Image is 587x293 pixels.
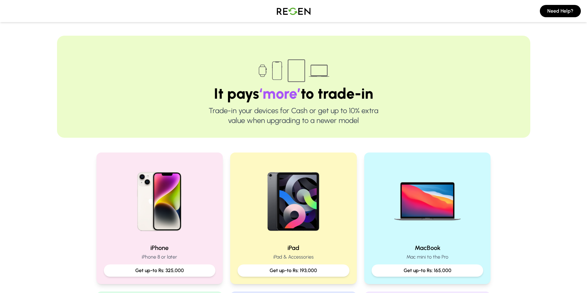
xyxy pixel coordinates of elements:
h2: MacBook [372,244,483,252]
p: Get up-to Rs: 165,000 [377,267,479,274]
h2: iPhone [104,244,216,252]
button: Need Help? [540,5,581,17]
img: iPhone [120,160,199,239]
img: Logo [272,2,315,20]
img: MacBook [388,160,467,239]
p: Get up-to Rs: 193,000 [243,267,344,274]
h1: It pays to trade-in [77,86,511,101]
p: Get up-to Rs: 325,000 [109,267,211,274]
h2: iPad [238,244,349,252]
img: iPad [254,160,333,239]
p: iPhone 8 or later [104,253,216,261]
p: Mac mini to the Pro [372,253,483,261]
p: iPad & Accessories [238,253,349,261]
span: ‘more’ [259,85,301,102]
p: Trade-in your devices for Cash or get up to 10% extra value when upgrading to a newer model [77,106,511,125]
img: Trade-in devices [255,55,332,86]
